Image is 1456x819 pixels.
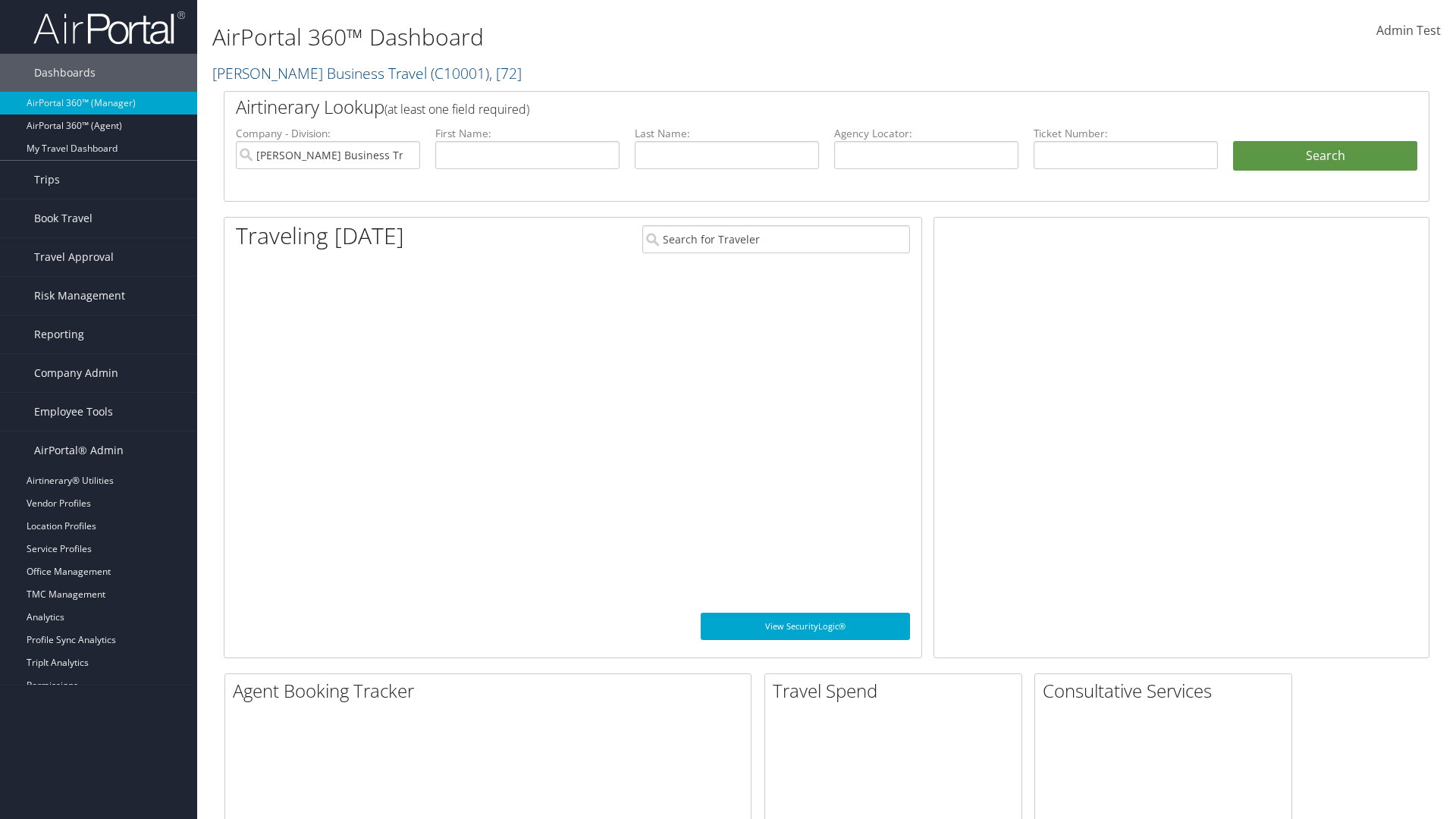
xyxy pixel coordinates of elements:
input: Search for Traveler [642,225,910,253]
span: Admin Test [1376,22,1441,39]
label: Company - Division: [236,126,420,141]
label: Ticket Number: [1034,126,1218,141]
a: Admin Test [1376,8,1441,55]
h1: Traveling [DATE] [236,220,404,252]
label: First Name: [435,126,620,141]
span: Company Admin [34,354,118,392]
span: Reporting [34,315,84,353]
span: Trips [34,161,60,199]
span: Risk Management [34,277,125,315]
span: ( C10001 ) [431,63,489,83]
h2: Airtinerary Lookup [236,94,1317,120]
a: [PERSON_NAME] Business Travel [212,63,522,83]
span: Dashboards [34,54,96,92]
button: Search [1233,141,1417,171]
label: Agency Locator: [834,126,1018,141]
h2: Travel Spend [773,678,1021,704]
h1: AirPortal 360™ Dashboard [212,21,1031,53]
img: airportal-logo.png [33,10,185,45]
span: (at least one field required) [384,101,529,118]
span: Employee Tools [34,393,113,431]
span: , [ 72 ] [489,63,522,83]
label: Last Name: [635,126,819,141]
h2: Consultative Services [1043,678,1291,704]
h2: Agent Booking Tracker [233,678,751,704]
span: Book Travel [34,199,93,237]
a: View SecurityLogic® [701,613,910,640]
span: Travel Approval [34,238,114,276]
span: AirPortal® Admin [34,431,124,469]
